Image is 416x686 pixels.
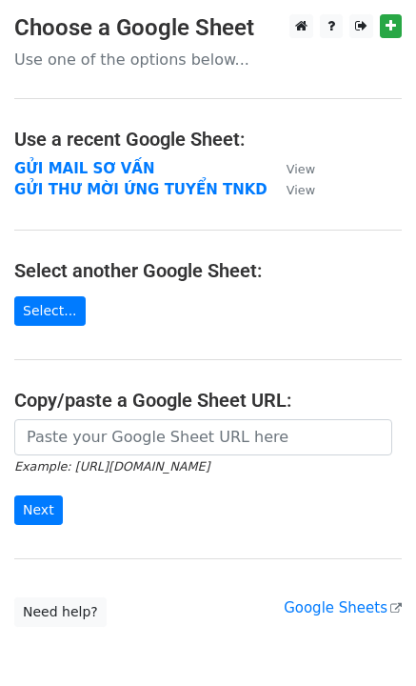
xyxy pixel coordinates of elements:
[14,459,209,474] small: Example: [URL][DOMAIN_NAME]
[14,296,86,326] a: Select...
[14,160,154,177] a: GỬI MAIL SƠ VẤN
[287,162,315,176] small: View
[14,389,402,412] h4: Copy/paste a Google Sheet URL:
[267,181,315,198] a: View
[14,597,107,627] a: Need help?
[14,14,402,42] h3: Choose a Google Sheet
[14,128,402,151] h4: Use a recent Google Sheet:
[14,181,267,198] a: GỬI THƯ MỜI ỨNG TUYỂN TNKD
[287,183,315,197] small: View
[284,599,402,616] a: Google Sheets
[14,495,63,525] input: Next
[267,160,315,177] a: View
[14,419,392,455] input: Paste your Google Sheet URL here
[14,50,402,70] p: Use one of the options below...
[14,259,402,282] h4: Select another Google Sheet:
